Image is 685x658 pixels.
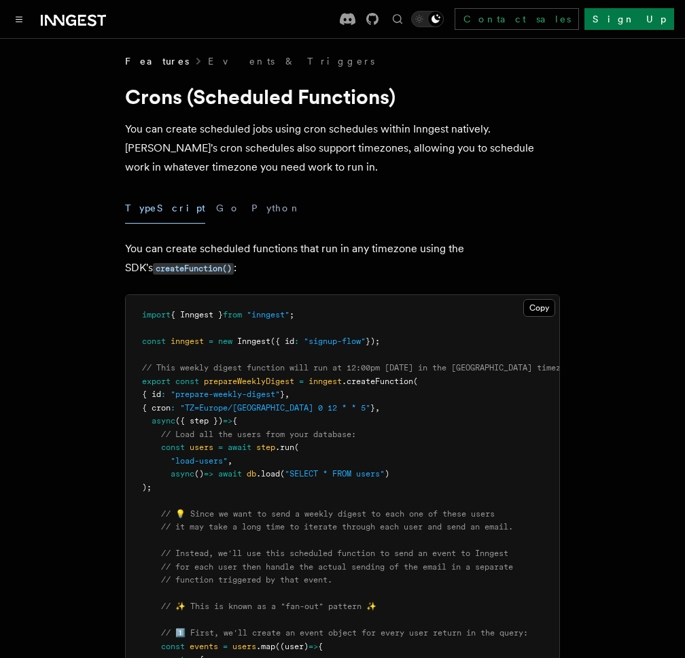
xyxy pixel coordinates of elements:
[309,377,342,386] span: inngest
[584,8,674,30] a: Sign Up
[161,522,513,532] span: // it may take a long time to iterate through each user and send an email.
[304,336,366,346] span: "signup-flow"
[223,310,242,319] span: from
[125,54,189,68] span: Features
[161,430,356,439] span: // Load all the users from your database:
[190,642,218,651] span: events
[161,575,332,585] span: // function triggered by that event.
[294,443,299,452] span: (
[161,602,376,611] span: // ✨ This is known as a "fan-out" pattern ✨
[171,456,228,466] span: "load-users"
[218,336,232,346] span: new
[175,377,199,386] span: const
[275,443,294,452] span: .run
[194,469,204,479] span: ()
[413,377,418,386] span: (
[385,469,389,479] span: )
[142,403,171,413] span: { cron
[270,336,294,346] span: ({ id
[153,261,234,274] a: createFunction()
[280,469,285,479] span: (
[161,642,185,651] span: const
[218,469,242,479] span: await
[171,403,175,413] span: :
[161,628,528,638] span: // 1️⃣ First, we'll create an event object for every user return in the query:
[309,642,318,651] span: =>
[161,509,495,519] span: // 💡 Since we want to send a weekly digest to each one of these users
[171,389,280,399] span: "prepare-weekly-digest"
[455,8,579,30] a: Contact sales
[299,377,304,386] span: =
[223,642,228,651] span: =
[216,193,241,224] button: Go
[161,443,185,452] span: const
[389,11,406,27] button: Find something...
[153,263,234,275] code: createFunction()
[171,469,194,479] span: async
[285,469,385,479] span: "SELECT * FROM users"
[256,642,275,651] span: .map
[370,403,375,413] span: }
[247,310,289,319] span: "inngest"
[161,549,508,558] span: // Instead, we'll use this scheduled function to send an event to Inngest
[180,403,370,413] span: "TZ=Europe/[GEOGRAPHIC_DATA] 0 12 * * 5"
[171,336,204,346] span: inngest
[366,336,380,346] span: });
[228,456,232,466] span: ,
[251,193,301,224] button: Python
[125,193,205,224] button: TypeScript
[142,377,171,386] span: export
[142,310,171,319] span: import
[411,11,444,27] button: Toggle dark mode
[223,416,232,426] span: =>
[142,336,166,346] span: const
[161,389,166,399] span: :
[280,389,285,399] span: }
[142,483,152,492] span: );
[289,310,294,319] span: ;
[256,469,280,479] span: .load
[209,336,213,346] span: =
[285,389,289,399] span: ,
[375,403,380,413] span: ,
[232,642,256,651] span: users
[142,389,161,399] span: { id
[161,562,513,572] span: // for each user then handle the actual sending of the email in a separate
[204,377,294,386] span: prepareWeeklyDigest
[228,443,251,452] span: await
[152,416,175,426] span: async
[11,11,27,27] button: Toggle navigation
[171,310,223,319] span: { Inngest }
[237,336,270,346] span: Inngest
[142,363,575,373] span: // This weekly digest function will run at 12:00pm [DATE] in the [GEOGRAPHIC_DATA] timezone
[232,416,237,426] span: {
[523,299,555,317] button: Copy
[125,120,560,177] p: You can create scheduled jobs using cron schedules within Inngest natively. [PERSON_NAME]'s cron ...
[208,54,374,68] a: Events & Triggers
[342,377,413,386] span: .createFunction
[247,469,256,479] span: db
[190,443,213,452] span: users
[125,239,560,278] p: You can create scheduled functions that run in any timezone using the SDK's :
[318,642,323,651] span: {
[125,84,560,109] h1: Crons (Scheduled Functions)
[294,336,299,346] span: :
[256,443,275,452] span: step
[204,469,213,479] span: =>
[218,443,223,452] span: =
[175,416,223,426] span: ({ step })
[275,642,309,651] span: ((user)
